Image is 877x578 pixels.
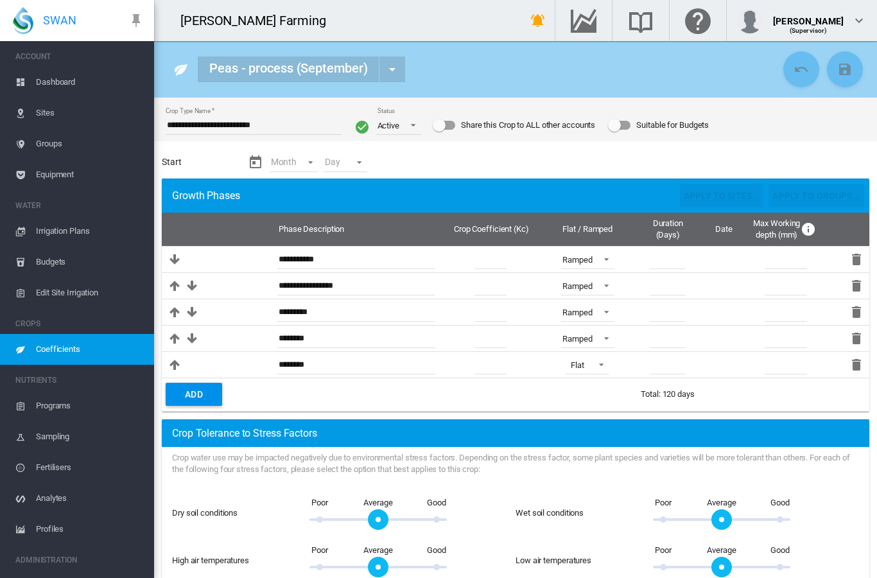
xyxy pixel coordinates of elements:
[516,556,591,565] span: Low air temperatures
[571,360,584,370] div: Flat
[427,497,446,509] span: Good
[378,121,399,130] div: Active
[36,483,144,514] span: Analytes
[770,497,790,509] span: Good
[15,370,144,390] span: NUTRIENTS
[279,224,344,234] span: Phase Description
[427,545,446,556] span: Good
[562,255,592,265] div: Ramped
[36,390,144,421] span: Programs
[36,159,144,190] span: Equipment
[608,116,709,135] md-switch: Suitable for Budgets
[128,13,144,28] md-icon: icon-pin
[562,281,592,291] div: Ramped
[849,331,864,346] md-icon: icon-delete
[849,278,864,293] md-icon: icon-delete
[43,12,76,28] span: SWAN
[36,216,144,247] span: Irrigation Plans
[837,62,853,77] md-icon: icon-content-save
[790,27,828,34] span: (Supervisor)
[172,426,317,441] span: Peas - process (September)
[849,252,864,267] md-icon: icon-delete
[844,352,869,378] button: DELETE this Crop Coefficient Phase
[173,62,189,77] md-icon: icon-leaf
[184,304,200,320] md-icon: Click icon to Move Down
[36,421,144,452] span: Sampling
[768,184,864,207] button: Apply to groups...
[794,62,809,77] md-icon: icon-undo
[851,13,867,28] md-icon: icon-chevron-down
[172,452,859,486] div: Crop water use may be impacted negatively due to environmental stress factors. Depending on the s...
[636,116,709,134] div: Suitable for Budgets
[36,514,144,545] span: Profiles
[184,331,200,346] md-icon: Click icon to Move Down
[827,51,863,87] button: Save Changes
[168,57,194,82] button: Click to go to list of Crops
[385,62,400,77] md-icon: icon-menu-down
[248,155,263,170] md-icon: icon-calendar-today
[36,128,144,159] span: Groups
[849,357,864,372] md-icon: icon-delete
[198,57,379,82] div: Peas - process (September)
[172,508,238,518] label: Dry soil conditions
[655,545,672,556] span: Poor
[715,224,733,234] span: Date
[167,278,182,293] md-icon: Click icon to Move Up
[525,8,551,33] button: icon-bell-ring
[844,247,869,272] button: DELETE this Crop Coefficient Phase
[36,334,144,365] span: Coefficients
[682,13,713,28] md-icon: Click here for help
[167,357,182,372] md-icon: Click icon to Move Up
[454,224,529,234] span: Crop Coefficient (Kc)
[167,304,182,320] md-icon: Click icon to Move Up
[13,7,33,34] img: SWAN-Landscape-Logo-Colour-drop.png
[376,116,421,135] md-select: Status: Active
[311,497,328,509] span: Poor
[737,8,763,33] img: profile.jpg
[15,550,144,570] span: ADMINISTRATION
[36,452,144,483] span: Fertilisers
[36,247,144,277] span: Budgets
[324,153,367,172] md-select: Day
[752,218,801,241] span: Max Working depth
[180,12,338,30] div: [PERSON_NAME] Farming
[311,545,328,556] span: Poor
[707,497,736,509] span: Average
[530,13,546,28] md-icon: icon-bell-ring
[162,156,182,169] label: Start
[844,326,869,351] button: DELETE this Crop Coefficient Phase
[773,10,844,22] div: [PERSON_NAME]
[184,278,200,293] md-icon: Click icon to Move Down
[270,153,319,172] md-select: Month
[562,308,592,317] div: Ramped
[379,57,405,82] button: Quick navigate to other crops
[172,183,240,208] span: Crop Coefficients
[167,252,182,267] md-icon: Click icon to Move Down
[363,497,392,509] span: Average
[167,331,182,346] md-icon: Click icon to Move Up
[770,545,790,556] span: Good
[562,334,592,344] div: Ramped
[844,299,869,325] button: DELETE this Crop Coefficient Phase
[801,222,816,237] md-icon: Optional maximum working depths for crop by date, representing bottom of effective root zone (see...
[36,98,144,128] span: Sites
[636,378,824,411] td: Total: 120 days
[625,13,656,28] md-icon: Search the knowledge base
[15,195,144,216] span: WATER
[15,313,144,334] span: CROPS
[36,67,144,98] span: Dashboard
[849,304,864,320] md-icon: icon-delete
[568,13,599,28] md-icon: Go to the Data Hub
[461,116,595,134] div: Share this Crop to ALL other accounts
[172,556,249,565] span: High air temperatures
[36,277,144,308] span: Edit Site Irrigation
[707,545,736,556] span: Average
[680,184,763,207] button: Apply to sites...
[844,273,869,299] button: DELETE this Crop Coefficient Phase
[433,116,595,135] md-switch: Share this Crop to ALL other accounts
[516,508,584,518] span: Wet soil conditions
[655,497,672,509] span: Poor
[562,224,612,234] span: Flat / Ramped
[15,46,144,67] span: ACCOUNT
[653,218,683,240] span: Duration (Days)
